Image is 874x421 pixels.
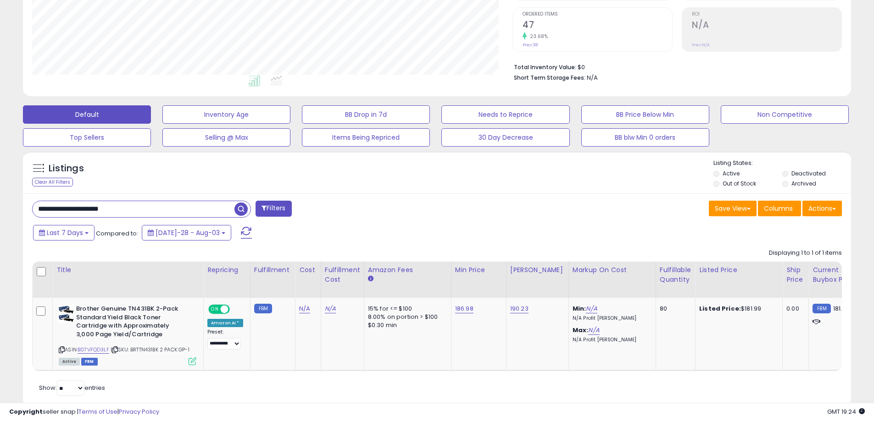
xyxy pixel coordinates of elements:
div: Ship Price [786,265,805,284]
a: B07VFQD3LF [78,346,109,354]
b: Max: [573,326,589,334]
button: Last 7 Days [33,225,95,241]
button: Default [23,105,151,124]
div: $0.30 min [368,321,444,329]
p: N/A Profit [PERSON_NAME] [573,315,649,322]
a: N/A [299,304,310,313]
h2: N/A [692,20,841,32]
div: $181.99 [699,305,775,313]
a: N/A [588,326,599,335]
div: Cost [299,265,317,275]
label: Deactivated [791,169,826,177]
small: Prev: 38 [523,42,538,48]
div: 15% for <= $100 [368,305,444,313]
button: Columns [758,201,801,216]
div: 8.00% on portion > $100 [368,313,444,321]
button: 30 Day Decrease [441,128,569,147]
small: Prev: N/A [692,42,710,48]
a: Terms of Use [78,407,117,416]
span: Compared to: [96,229,138,238]
div: ASIN: [59,305,196,364]
button: [DATE]-28 - Aug-03 [142,225,231,241]
span: ON [209,306,221,313]
button: Non Competitive [721,105,849,124]
p: Listing States: [713,159,851,168]
button: Selling @ Max [162,128,290,147]
b: Min: [573,304,586,313]
strong: Copyright [9,407,43,416]
button: BB Drop in 7d [302,105,430,124]
div: Markup on Cost [573,265,652,275]
small: Amazon Fees. [368,275,373,283]
small: 23.68% [527,33,548,40]
button: Actions [802,201,842,216]
span: FBM [81,358,98,366]
div: Min Price [455,265,502,275]
a: N/A [325,304,336,313]
div: Amazon AI * [207,319,243,327]
span: Show: entries [39,383,105,392]
b: Short Term Storage Fees: [514,74,585,82]
a: 190.23 [510,304,529,313]
div: Repricing [207,265,246,275]
li: $0 [514,61,835,72]
b: Total Inventory Value: [514,63,576,71]
h2: 47 [523,20,672,32]
small: FBM [254,304,272,313]
a: Privacy Policy [119,407,159,416]
span: ROI [692,12,841,17]
div: 0.00 [786,305,802,313]
div: Fulfillment [254,265,291,275]
span: Last 7 Days [47,228,83,237]
div: Clear All Filters [32,178,73,186]
label: Archived [791,180,816,187]
b: Listed Price: [699,304,741,313]
button: BB Price Below Min [581,105,709,124]
span: [DATE]-28 - Aug-03 [156,228,220,237]
label: Out of Stock [723,180,756,187]
label: Active [723,169,740,177]
div: Preset: [207,329,243,350]
button: BB blw Min 0 orders [581,128,709,147]
span: 181.99 [833,304,850,313]
button: Save View [709,201,757,216]
p: N/A Profit [PERSON_NAME] [573,337,649,343]
span: Ordered Items [523,12,672,17]
div: Listed Price [699,265,779,275]
div: Current Buybox Price [813,265,860,284]
span: 2025-08-11 19:24 GMT [827,407,865,416]
div: 80 [660,305,688,313]
a: 186.98 [455,304,473,313]
img: 51vzwbD8pEL._SL40_.jpg [59,305,74,323]
h5: Listings [49,162,84,175]
span: OFF [228,306,243,313]
div: Amazon Fees [368,265,447,275]
button: Top Sellers [23,128,151,147]
button: Needs to Reprice [441,105,569,124]
div: Displaying 1 to 1 of 1 items [769,249,842,257]
div: Fulfillable Quantity [660,265,691,284]
button: Inventory Age [162,105,290,124]
b: Brother Genuine TN431BK 2-Pack Standard Yield Black Toner Cartridge with Approximately 3,000 Page... [76,305,188,341]
div: Title [56,265,200,275]
span: | SKU: BRTTN431BK 2 PACK GP-1 [111,346,189,353]
button: Items Being Repriced [302,128,430,147]
div: [PERSON_NAME] [510,265,565,275]
span: N/A [587,73,598,82]
div: seller snap | | [9,408,159,416]
th: The percentage added to the cost of goods (COGS) that forms the calculator for Min & Max prices. [568,262,656,298]
div: Fulfillment Cost [325,265,360,284]
span: Columns [764,204,793,213]
a: N/A [586,304,597,313]
small: FBM [813,304,830,313]
span: All listings currently available for purchase on Amazon [59,358,80,366]
button: Filters [256,201,291,217]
